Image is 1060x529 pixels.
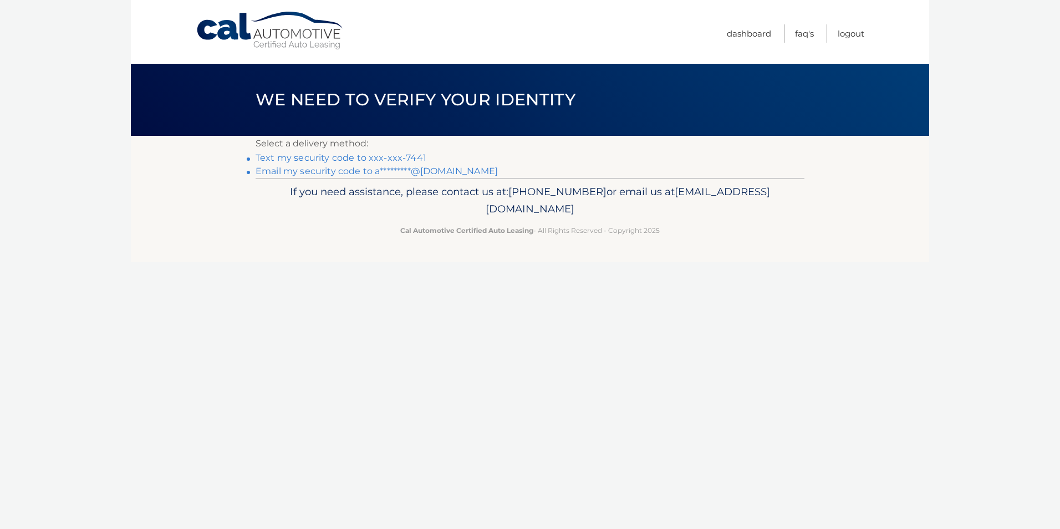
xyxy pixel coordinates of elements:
[196,11,345,50] a: Cal Automotive
[263,225,797,236] p: - All Rights Reserved - Copyright 2025
[400,226,533,235] strong: Cal Automotive Certified Auto Leasing
[256,89,575,110] span: We need to verify your identity
[256,152,426,163] a: Text my security code to xxx-xxx-7441
[263,183,797,218] p: If you need assistance, please contact us at: or email us at
[256,136,804,151] p: Select a delivery method:
[727,24,771,43] a: Dashboard
[795,24,814,43] a: FAQ's
[508,185,607,198] span: [PHONE_NUMBER]
[838,24,864,43] a: Logout
[256,166,498,176] a: Email my security code to a*********@[DOMAIN_NAME]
